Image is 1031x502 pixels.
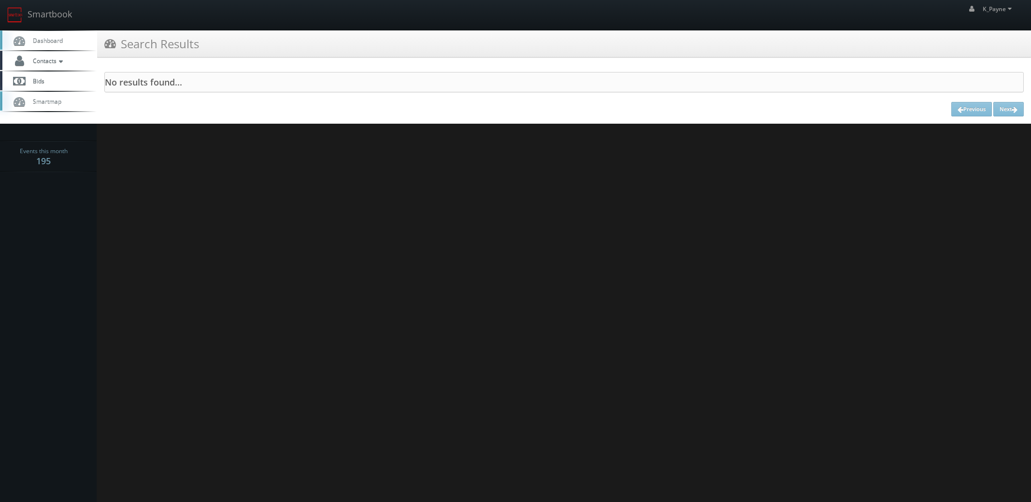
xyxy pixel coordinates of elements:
img: smartbook-logo.png [7,7,23,23]
span: Smartmap [28,97,61,105]
h3: Search Results [104,35,199,52]
span: Contacts [28,57,65,65]
h4: No results found... [105,77,1023,87]
span: K_Payne [983,5,1015,13]
span: Events this month [20,146,68,156]
span: Bids [28,77,44,85]
strong: 195 [36,155,51,167]
span: Dashboard [28,36,63,44]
